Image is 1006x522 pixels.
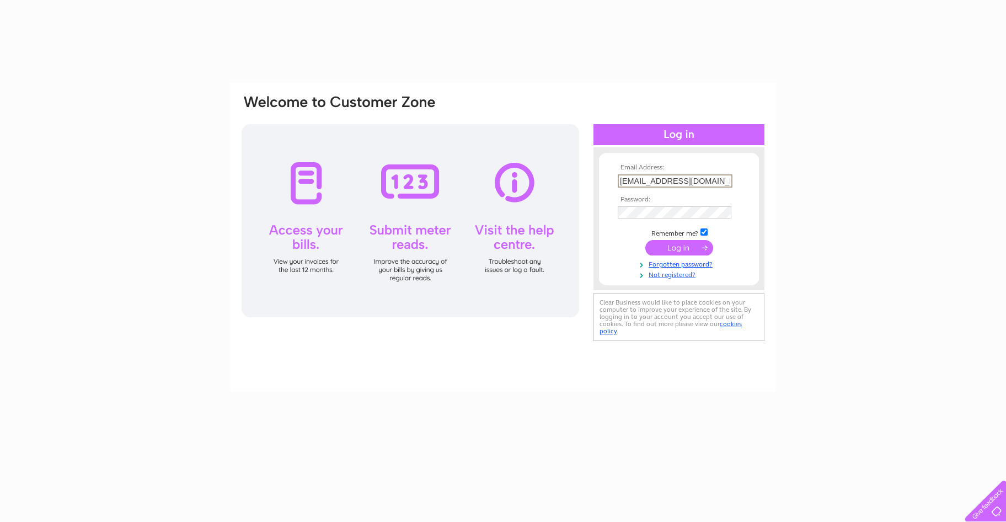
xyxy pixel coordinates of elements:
[618,258,743,269] a: Forgotten password?
[600,320,742,335] a: cookies policy
[615,227,743,238] td: Remember me?
[593,293,764,341] div: Clear Business would like to place cookies on your computer to improve your experience of the sit...
[615,196,743,204] th: Password:
[615,164,743,172] th: Email Address:
[645,240,713,255] input: Submit
[618,269,743,279] a: Not registered?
